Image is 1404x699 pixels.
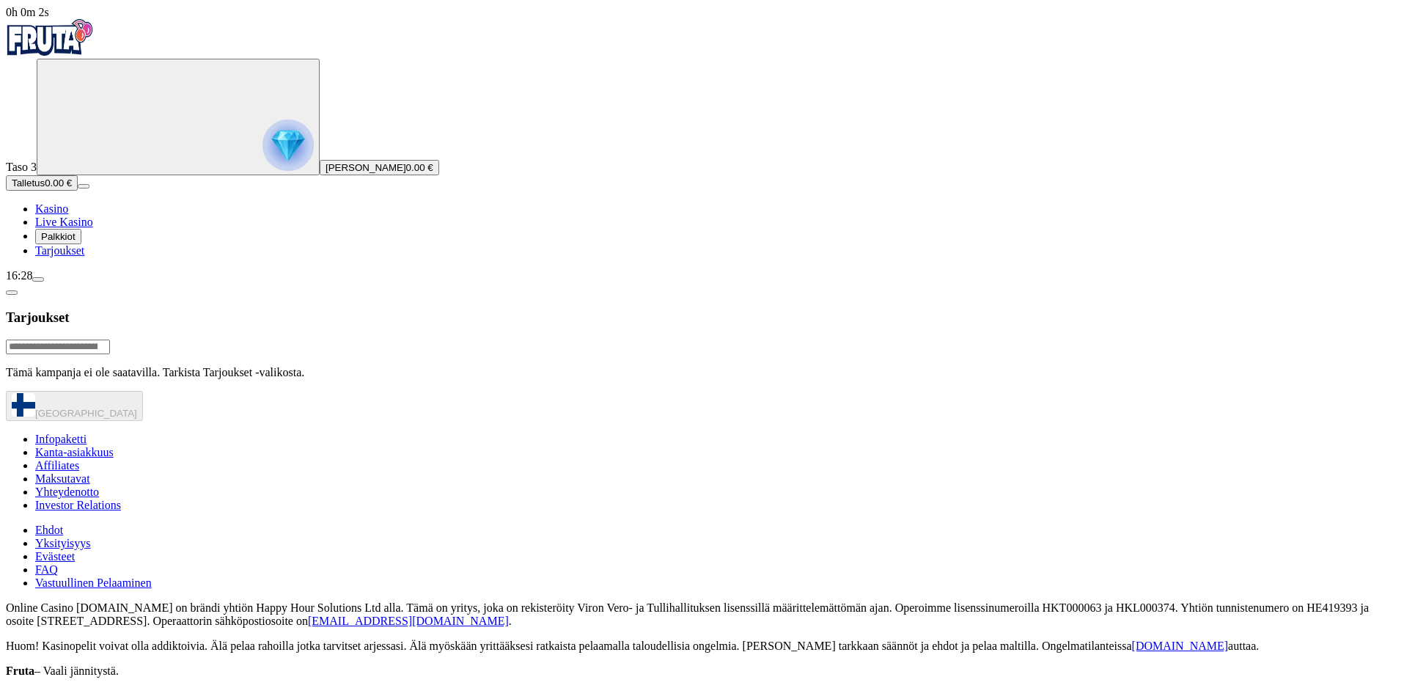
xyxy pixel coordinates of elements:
[262,120,314,171] img: reward progress
[6,6,49,18] span: user session time
[406,162,433,173] span: 0.00 €
[6,269,32,282] span: 16:28
[6,665,34,677] strong: Fruta
[35,499,121,511] a: Investor Relations
[35,229,81,244] button: Palkkiot
[12,393,35,417] img: Finland flag
[6,665,1398,678] p: – Vaali jännitystä.
[35,563,58,576] a: FAQ
[6,601,1398,628] p: Online Casino [DOMAIN_NAME] on brändi yhtiön Happy Hour Solutions Ltd alla. Tämä on yritys, joka ...
[6,45,94,58] a: Fruta
[6,19,1398,257] nav: Primary
[35,486,99,498] a: Yhteydenotto
[6,433,1398,590] nav: Secondary
[35,524,63,536] a: Ehdot
[6,290,18,295] button: chevron-left icon
[6,202,1398,257] nav: Main menu
[78,184,89,189] button: menu
[6,310,1398,326] h3: Tarjoukset
[1132,640,1229,652] a: [DOMAIN_NAME]
[35,216,93,228] a: Live Kasino
[6,161,37,173] span: Taso 3
[35,537,91,549] a: Yksityisyys
[35,244,84,257] a: Tarjoukset
[6,175,78,191] button: Talletusplus icon0.00 €
[35,550,75,563] a: Evästeet
[35,446,114,458] a: Kanta-asiakkuus
[45,178,72,189] span: 0.00 €
[35,202,68,215] a: Kasino
[6,640,1398,653] p: Huom! Kasinopelit voivat olla addiktoivia. Älä pelaa rahoilla jotka tarvitset arjessasi. Älä myös...
[12,178,45,189] span: Talletus
[41,231,76,242] span: Palkkiot
[6,366,1398,379] p: Tämä kampanja ei ole saatavilla. Tarkista Tarjoukset -valikosta.
[35,408,137,419] span: [GEOGRAPHIC_DATA]
[6,340,110,354] input: Search
[308,615,509,627] a: [EMAIL_ADDRESS][DOMAIN_NAME]
[6,391,143,421] button: [GEOGRAPHIC_DATA]
[326,162,406,173] span: [PERSON_NAME]
[6,19,94,56] img: Fruta
[35,433,87,445] a: Infopaketti
[32,277,44,282] button: menu
[37,59,320,175] button: reward progress
[35,472,90,485] a: Maksutavat
[35,577,152,589] a: Vastuullinen Pelaaminen
[320,160,439,175] button: [PERSON_NAME]0.00 €
[35,459,79,472] a: Affiliates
